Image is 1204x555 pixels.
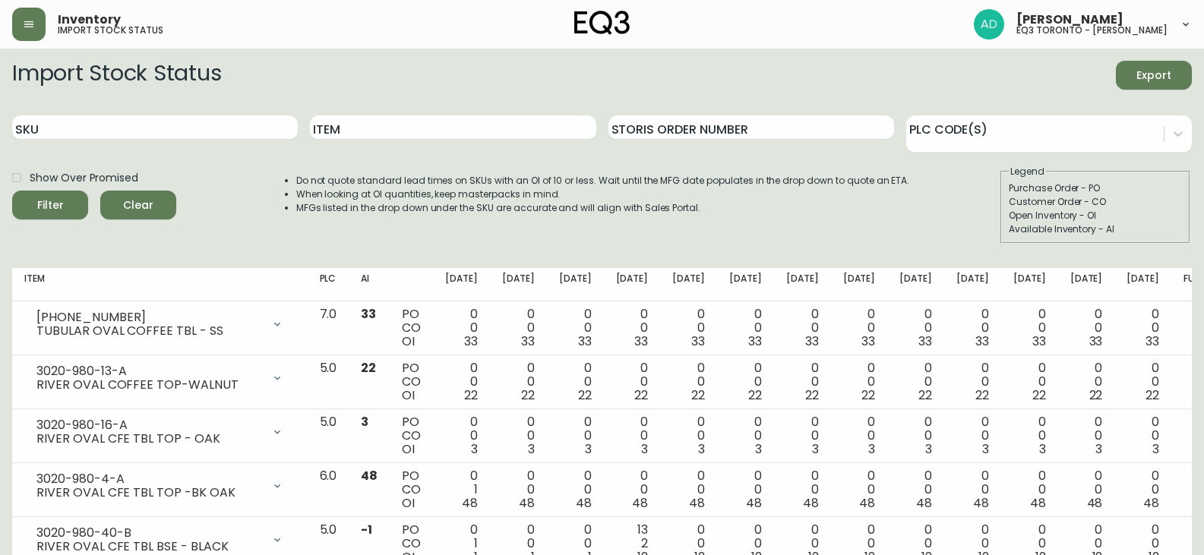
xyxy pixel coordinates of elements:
div: RIVER OVAL CFE TBL BSE - BLACK [36,540,262,553]
div: 3020-980-40-B [36,526,262,540]
div: 3020-980-16-ARIVER OVAL CFE TBL TOP - OAK [24,415,295,449]
span: 22 [464,386,478,404]
span: 33 [361,305,376,323]
span: 3 [698,440,705,458]
img: 5042b7eed22bbf7d2bc86013784b9872 [974,9,1004,39]
span: 33 [805,333,819,350]
div: 0 0 [559,307,592,348]
div: 0 0 [672,307,705,348]
div: Available Inventory - AI [1009,222,1182,236]
div: 3020-980-4-ARIVER OVAL CFE TBL TOP -BK OAK [24,469,295,503]
span: 3 [812,440,819,458]
span: 33 [691,333,705,350]
th: [DATE] [433,268,490,301]
div: 0 0 [616,307,649,348]
td: 5.0 [308,409,349,463]
div: 0 0 [502,361,535,402]
span: Inventory [58,14,121,26]
div: 0 0 [956,469,989,510]
div: 0 0 [956,361,989,402]
div: 0 0 [672,415,705,456]
th: [DATE] [1114,268,1171,301]
div: 0 0 [1070,415,1103,456]
th: [DATE] [831,268,888,301]
span: 48 [361,467,378,484]
img: logo [574,11,630,35]
span: 48 [462,494,478,512]
div: 0 0 [786,361,819,402]
span: 3 [361,413,368,430]
td: 6.0 [308,463,349,517]
div: RIVER OVAL CFE TBL TOP -BK OAK [36,486,262,500]
span: 3 [528,440,535,458]
span: 3 [1039,440,1046,458]
th: [DATE] [604,268,661,301]
span: 48 [746,494,762,512]
div: 0 0 [445,361,478,402]
span: 22 [748,386,762,404]
span: -1 [361,521,372,538]
span: 48 [576,494,592,512]
span: 3 [641,440,648,458]
span: 33 [975,333,989,350]
div: 0 0 [1013,361,1046,402]
div: 0 0 [899,415,932,456]
th: [DATE] [944,268,1001,301]
th: [DATE] [547,268,604,301]
span: Export [1128,66,1180,85]
div: 0 0 [786,415,819,456]
div: [PHONE_NUMBER] [36,311,262,324]
div: 0 0 [899,307,932,348]
div: 0 0 [843,415,876,456]
td: 7.0 [308,301,349,355]
span: 22 [521,386,535,404]
div: 0 0 [445,307,478,348]
div: 0 0 [559,361,592,402]
div: 0 0 [1127,361,1159,402]
h2: Import Stock Status [12,61,221,90]
span: 22 [975,386,989,404]
div: 0 1 [445,469,478,510]
span: 48 [916,494,932,512]
span: 48 [859,494,875,512]
li: Do not quote standard lead times on SKUs with an OI of 10 or less. Wait until the MFG date popula... [296,174,910,188]
div: 0 0 [616,415,649,456]
div: 0 0 [1127,469,1159,510]
div: RIVER OVAL COFFEE TOP-WALNUT [36,378,262,392]
div: 0 0 [729,307,762,348]
div: Purchase Order - PO [1009,181,1182,195]
span: [PERSON_NAME] [1016,14,1123,26]
button: Export [1116,61,1192,90]
th: [DATE] [490,268,547,301]
div: 0 0 [1013,415,1046,456]
span: 33 [748,333,762,350]
div: 0 0 [1127,307,1159,348]
span: 22 [634,386,648,404]
div: PO CO [402,415,421,456]
div: 0 0 [445,415,478,456]
span: 22 [805,386,819,404]
div: 0 0 [1127,415,1159,456]
span: 3 [868,440,875,458]
span: 48 [973,494,989,512]
div: 0 0 [786,469,819,510]
th: [DATE] [774,268,831,301]
li: When looking at OI quantities, keep masterpacks in mind. [296,188,910,201]
span: 3 [982,440,989,458]
th: [DATE] [717,268,774,301]
span: Clear [112,196,164,215]
span: 3 [1095,440,1102,458]
span: 3 [755,440,762,458]
div: 3020-980-13-ARIVER OVAL COFFEE TOP-WALNUT [24,361,295,395]
th: [DATE] [1058,268,1115,301]
span: 48 [632,494,648,512]
div: 0 0 [1070,469,1103,510]
div: Open Inventory - OI [1009,209,1182,222]
span: 33 [918,333,932,350]
span: 22 [918,386,932,404]
h5: import stock status [58,26,163,35]
span: OI [402,440,415,458]
button: Clear [100,191,176,219]
button: Filter [12,191,88,219]
div: 0 0 [502,469,535,510]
